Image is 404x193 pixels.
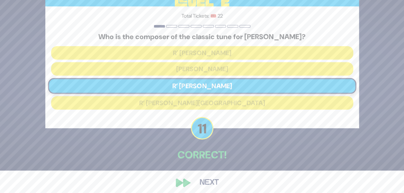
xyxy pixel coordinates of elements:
h5: Who is the composer of the classic tune for [PERSON_NAME]? [51,33,353,41]
button: R' [PERSON_NAME] [51,46,353,60]
p: Correct! [45,147,359,163]
p: 11 [191,117,213,139]
button: Next [191,175,228,190]
p: Total Tickets: 🎟️ 22 [51,12,353,20]
button: [PERSON_NAME] [51,62,353,76]
button: R’ [PERSON_NAME] [48,78,356,94]
button: R’ [PERSON_NAME][GEOGRAPHIC_DATA] [51,96,353,110]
